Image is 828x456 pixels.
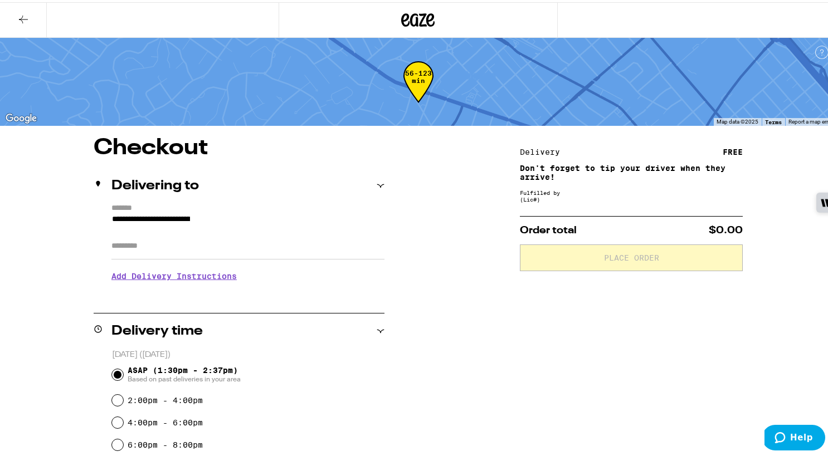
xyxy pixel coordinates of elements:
[128,438,203,447] label: 6:00pm - 8:00pm
[709,223,743,233] span: $0.00
[128,364,241,381] span: ASAP (1:30pm - 2:37pm)
[520,187,743,200] div: Fulfilled by (Lic# )
[128,394,203,403] label: 2:00pm - 4:00pm
[717,116,758,122] span: Map data ©2025
[111,287,384,296] p: We'll contact you at [PHONE_NUMBER] when we arrive
[520,242,743,269] button: Place Order
[111,322,203,336] h2: Delivery time
[765,116,782,123] a: Terms
[128,372,241,381] span: Based on past deliveries in your area
[520,161,743,179] p: Don't forget to tip your driver when they arrive!
[764,423,825,450] iframe: Opens a widget where you can find more information
[111,177,199,190] h2: Delivering to
[112,347,384,358] p: [DATE] ([DATE])
[3,109,40,124] a: Open this area in Google Maps (opens a new window)
[128,416,203,425] label: 4:00pm - 6:00pm
[604,252,659,259] span: Place Order
[403,67,434,109] div: 56-123 min
[3,109,40,124] img: Google
[111,261,384,287] h3: Add Delivery Instructions
[94,135,384,157] h1: Checkout
[723,146,743,154] div: FREE
[520,223,577,233] span: Order total
[520,146,568,154] div: Delivery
